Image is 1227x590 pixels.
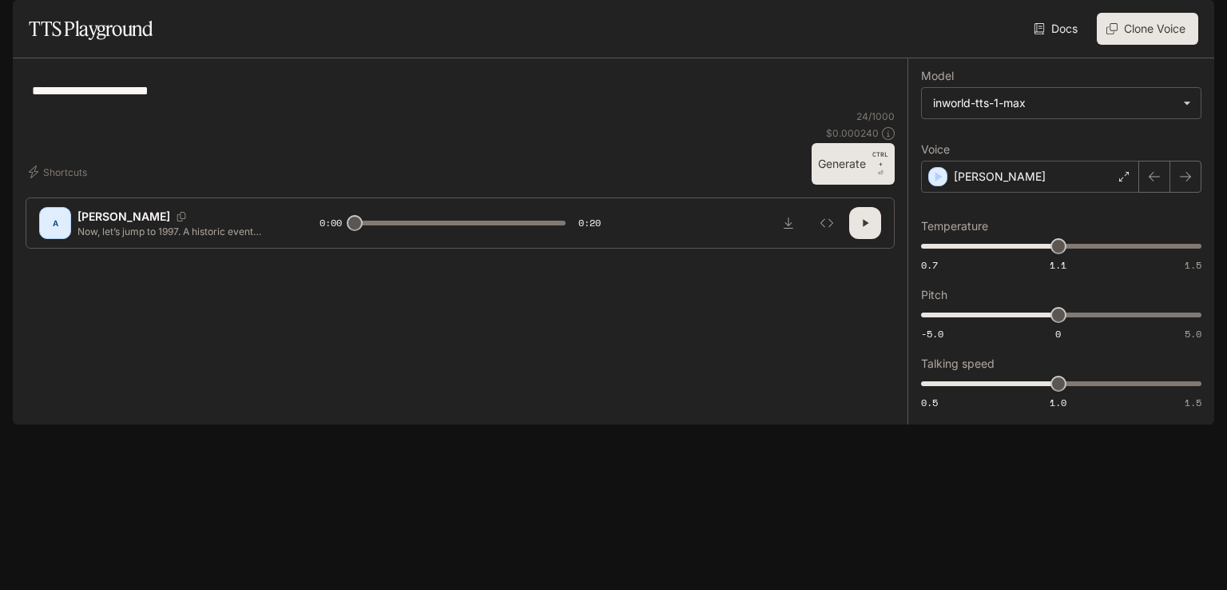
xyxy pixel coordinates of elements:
span: 1.1 [1050,258,1066,272]
p: [PERSON_NAME] [954,169,1046,185]
p: ⏎ [872,149,888,178]
p: Model [921,70,954,82]
span: 0:00 [320,215,342,231]
button: GenerateCTRL +⏎ [812,143,895,185]
p: Temperature [921,221,988,232]
span: -5.0 [921,327,943,341]
span: 0:20 [578,215,601,231]
p: Voice [921,144,950,155]
span: 0 [1055,327,1061,341]
button: Inspect [811,207,843,239]
button: Download audio [772,207,804,239]
p: Now, let’s jump to 1997. A historic event shocked the world. A computer called IBM Deep Blue defe... [77,225,281,238]
button: Clone Voice [1097,13,1198,45]
a: Docs [1030,13,1084,45]
button: Copy Voice ID [170,212,193,221]
p: $ 0.000240 [826,126,879,140]
span: 5.0 [1185,327,1201,341]
button: open drawer [12,8,41,37]
button: Shortcuts [26,159,93,185]
p: CTRL + [872,149,888,169]
h1: TTS Playground [29,13,153,45]
span: 0.5 [921,396,938,409]
span: 0.7 [921,258,938,272]
span: 1.5 [1185,258,1201,272]
div: inworld-tts-1-max [922,88,1201,118]
p: [PERSON_NAME] [77,209,170,225]
p: 24 / 1000 [856,110,895,123]
p: Talking speed [921,358,995,369]
div: inworld-tts-1-max [933,95,1175,111]
p: Pitch [921,289,947,301]
span: 1.0 [1050,396,1066,409]
span: 1.5 [1185,396,1201,409]
div: A [42,210,68,236]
